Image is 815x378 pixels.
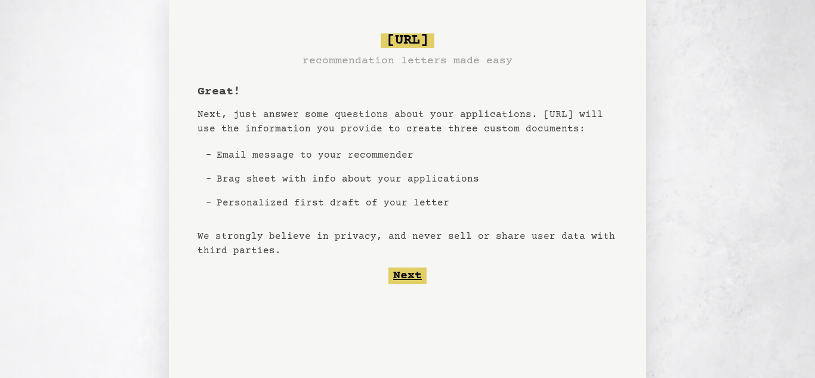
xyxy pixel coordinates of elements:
[381,33,434,48] span: [URL]
[197,229,618,258] p: We strongly believe in privacy, and never sell or share user data with third parties.
[212,143,484,167] li: Email message to your recommender
[388,268,427,284] button: Next
[197,84,240,100] h1: Great!
[302,53,513,69] h3: recommendation letters made easy
[212,167,484,191] li: Brag sheet with info about your applications
[212,191,484,215] li: Personalized first draft of your letter
[197,107,618,136] p: Next, just answer some questions about your applications. [URL] will use the information you prov...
